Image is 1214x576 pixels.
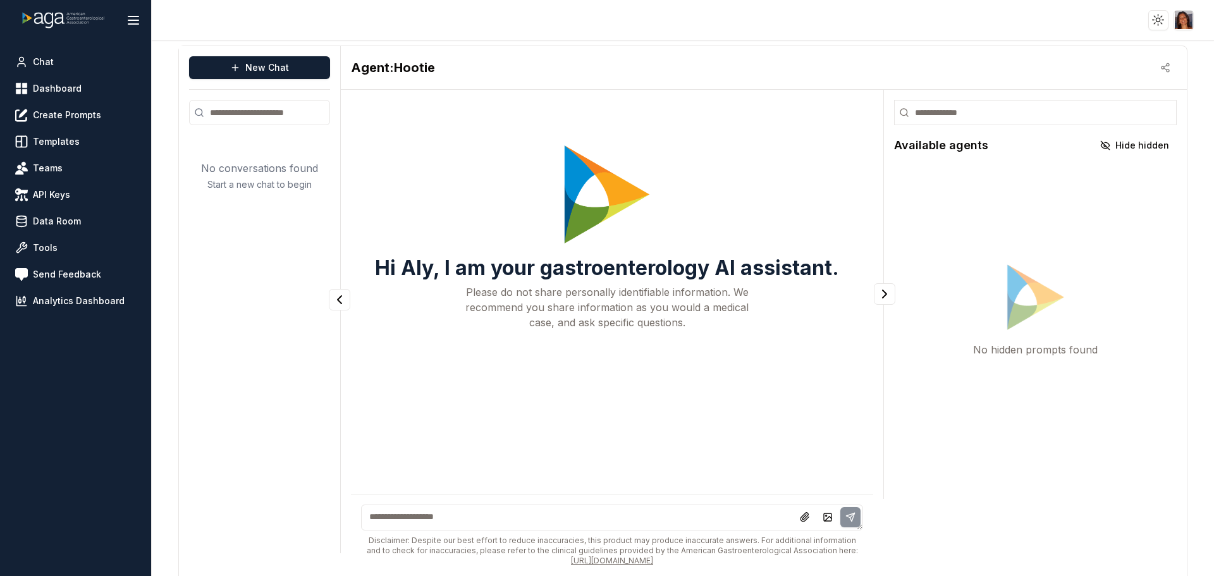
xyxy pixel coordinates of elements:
a: Data Room [10,210,141,233]
span: Send Feedback [33,268,101,281]
button: Collapse panel [329,289,350,310]
button: Collapse panel [874,283,895,305]
span: API Keys [33,188,70,201]
p: No hidden prompts found [973,342,1098,357]
a: Analytics Dashboard [10,290,141,312]
img: ACg8ocKG6XGCXKzHG7V38qMFGy71iZqoEiFBNNLHCPGgUUhqMjLZGOvq=s96-c [1175,11,1193,29]
a: Create Prompts [10,104,141,126]
a: API Keys [10,183,141,206]
img: Welcome Owl [560,142,654,247]
span: Hide hidden [1115,139,1169,152]
span: Create Prompts [33,109,101,121]
div: Disclaimer: Despite our best effort to reduce inaccuracies, this product may produce inaccurate a... [361,536,863,566]
a: Templates [10,130,141,153]
span: Data Room [33,215,81,228]
img: feedback [15,268,28,281]
p: No conversations found [201,161,318,176]
h2: Hootie [351,59,435,77]
span: Chat [33,56,54,68]
p: Please do not share personally identifiable information. We recommend you share information as yo... [465,285,749,330]
a: Dashboard [10,77,141,100]
button: New Chat [189,56,330,79]
a: Teams [10,157,141,180]
span: Dashboard [33,82,82,95]
a: Chat [10,51,141,73]
img: No hidden prompts [1004,262,1067,332]
span: Analytics Dashboard [33,295,125,307]
span: Templates [33,135,80,148]
p: Start a new chat to begin [207,178,312,191]
a: Send Feedback [10,263,141,286]
button: Hide hidden [1093,135,1177,156]
h2: Available agents [894,137,988,154]
a: [URL][DOMAIN_NAME] [571,556,653,565]
a: Tools [10,236,141,259]
span: Tools [33,242,58,254]
h3: Hi Aly, I am your gastroenterology AI assistant. [375,257,839,279]
span: Teams [33,162,63,175]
